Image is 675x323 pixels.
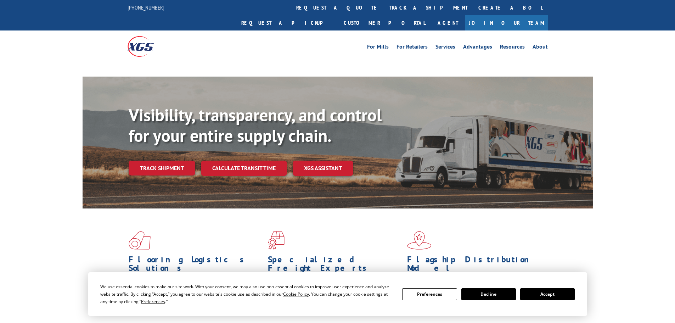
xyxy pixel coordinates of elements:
[129,104,382,146] b: Visibility, transparency, and control for your entire supply chain.
[283,291,309,297] span: Cookie Policy
[201,161,287,176] a: Calculate transit time
[431,15,465,30] a: Agent
[128,4,164,11] a: [PHONE_NUMBER]
[129,255,263,276] h1: Flooring Logistics Solutions
[268,255,402,276] h1: Specialized Freight Experts
[396,44,428,52] a: For Retailers
[129,161,195,176] a: Track shipment
[100,283,394,305] div: We use essential cookies to make our site work. With your consent, we may also use non-essential ...
[236,15,338,30] a: Request a pickup
[461,288,516,300] button: Decline
[520,288,575,300] button: Accept
[465,15,548,30] a: Join Our Team
[463,44,492,52] a: Advantages
[88,272,587,316] div: Cookie Consent Prompt
[293,161,353,176] a: XGS ASSISTANT
[533,44,548,52] a: About
[338,15,431,30] a: Customer Portal
[268,231,285,250] img: xgs-icon-focused-on-flooring-red
[402,288,457,300] button: Preferences
[407,231,432,250] img: xgs-icon-flagship-distribution-model-red
[367,44,389,52] a: For Mills
[435,44,455,52] a: Services
[141,299,165,305] span: Preferences
[500,44,525,52] a: Resources
[129,231,151,250] img: xgs-icon-total-supply-chain-intelligence-red
[407,255,541,276] h1: Flagship Distribution Model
